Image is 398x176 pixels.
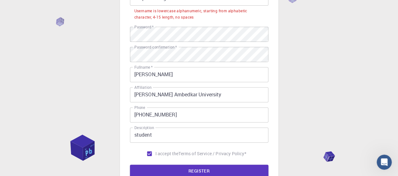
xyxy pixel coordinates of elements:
p: Terms of Service / Privacy Policy * [178,150,246,157]
label: Fullname [134,65,153,70]
label: Description [134,125,154,130]
div: Username is lowercase alphanumeric, starting from alphabetic character, 4-15 length, no spaces [134,8,264,20]
iframe: Intercom live chat [377,155,392,170]
label: Password [134,24,154,30]
label: Affiliation [134,85,151,90]
label: Password confirmation [134,44,177,50]
a: Terms of Service / Privacy Policy* [178,150,246,157]
span: I accept the [155,150,179,157]
label: Phone [134,105,145,110]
